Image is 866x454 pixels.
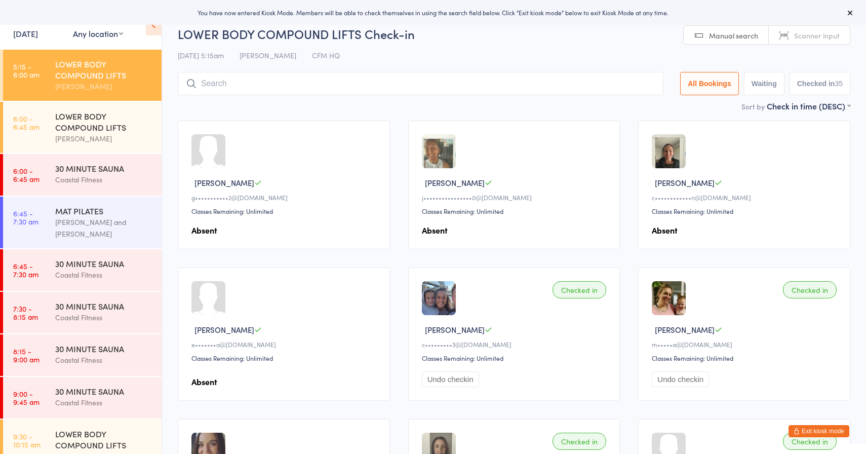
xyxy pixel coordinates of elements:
time: 5:15 - 6:00 am [13,62,40,79]
a: 9:00 -9:45 am30 MINUTE SAUNACoastal Fitness [3,377,162,419]
img: image1679603051.png [652,281,686,315]
div: 30 MINUTE SAUNA [55,343,153,354]
time: 9:00 - 9:45 am [13,390,40,406]
input: Search [178,72,663,95]
a: 6:45 -7:30 am30 MINUTE SAUNACoastal Fitness [3,249,162,291]
strong: Absent [191,376,217,387]
div: 35 [835,80,843,88]
span: CFM HQ [312,50,340,60]
a: 5:15 -6:00 amLOWER BODY COMPOUND LIFTS[PERSON_NAME] [3,50,162,101]
time: 6:45 - 7:30 am [13,262,38,278]
img: image1683834364.png [422,281,456,315]
button: Exit kiosk mode [789,425,849,437]
div: Checked in [553,281,606,298]
div: LOWER BODY COMPOUND LIFTS [55,428,153,450]
div: Any location [73,28,123,39]
span: [PERSON_NAME] [194,324,254,335]
span: [PERSON_NAME] [425,324,485,335]
a: 8:15 -9:00 am30 MINUTE SAUNACoastal Fitness [3,334,162,376]
div: Classes Remaining: Unlimited [652,207,840,215]
div: Classes Remaining: Unlimited [191,354,379,362]
div: 30 MINUTE SAUNA [55,300,153,312]
span: Manual search [709,30,758,41]
div: Classes Remaining: Unlimited [422,207,610,215]
div: Checked in [553,433,606,450]
button: Waiting [744,72,784,95]
div: Classes Remaining: Unlimited [191,207,379,215]
span: [PERSON_NAME] [655,177,715,188]
div: [PERSON_NAME] [55,133,153,144]
img: image1739321452.png [422,134,456,168]
div: j••••••••••••••••0@[DOMAIN_NAME] [422,193,610,202]
div: Checked in [783,433,837,450]
time: 9:30 - 10:15 am [13,432,41,448]
strong: Absent [422,224,448,236]
div: LOWER BODY COMPOUND LIFTS [55,110,153,133]
div: 30 MINUTE SAUNA [55,258,153,269]
div: Check in time (DESC) [767,100,850,111]
div: [PERSON_NAME] [55,81,153,92]
strong: Absent [191,224,217,236]
div: [PERSON_NAME] and [PERSON_NAME] [55,216,153,240]
div: Classes Remaining: Unlimited [422,354,610,362]
span: Scanner input [794,30,840,41]
div: MAT PILATES [55,205,153,216]
a: [DATE] [13,28,38,39]
div: Coastal Fitness [55,312,153,323]
a: 6:00 -6:45 am30 MINUTE SAUNACoastal Fitness [3,154,162,196]
time: 6:00 - 6:45 am [13,115,40,131]
div: 30 MINUTE SAUNA [55,163,153,174]
button: Undo checkin [652,371,709,387]
div: 30 MINUTE SAUNA [55,386,153,397]
time: 8:15 - 9:00 am [13,347,40,363]
div: c•••••••••3@[DOMAIN_NAME] [422,340,610,349]
div: Coastal Fitness [55,269,153,281]
div: c••••••••••••n@[DOMAIN_NAME] [652,193,840,202]
div: g•••••••••••2@[DOMAIN_NAME] [191,193,379,202]
label: Sort by [741,101,765,111]
a: 6:00 -6:45 amLOWER BODY COMPOUND LIFTS[PERSON_NAME] [3,102,162,153]
span: [DATE] 5:15am [178,50,224,60]
button: Checked in35 [790,72,850,95]
a: 6:45 -7:30 amMAT PILATES[PERSON_NAME] and [PERSON_NAME] [3,197,162,248]
div: Coastal Fitness [55,354,153,366]
div: Coastal Fitness [55,397,153,408]
div: LOWER BODY COMPOUND LIFTS [55,58,153,81]
span: [PERSON_NAME] [240,50,296,60]
div: You have now entered Kiosk Mode. Members will be able to check themselves in using the search fie... [16,8,850,17]
h2: LOWER BODY COMPOUND LIFTS Check-in [178,25,850,42]
button: Undo checkin [422,371,479,387]
img: image1738273197.png [652,134,686,168]
span: [PERSON_NAME] [425,177,485,188]
time: 7:30 - 8:15 am [13,305,38,321]
div: Classes Remaining: Unlimited [652,354,840,362]
time: 6:45 - 7:30 am [13,209,38,225]
div: m•••••a@[DOMAIN_NAME] [652,340,840,349]
div: e•••••••a@[DOMAIN_NAME] [191,340,379,349]
strong: Absent [652,224,678,236]
span: [PERSON_NAME] [194,177,254,188]
button: All Bookings [680,72,739,95]
div: Coastal Fitness [55,174,153,185]
a: 7:30 -8:15 am30 MINUTE SAUNACoastal Fitness [3,292,162,333]
span: [PERSON_NAME] [655,324,715,335]
time: 6:00 - 6:45 am [13,167,40,183]
div: Checked in [783,281,837,298]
